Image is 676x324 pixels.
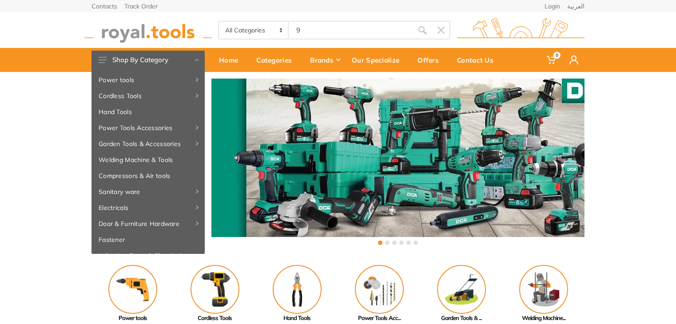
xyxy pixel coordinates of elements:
img: Royal - Garden Tools & Accessories [437,265,486,314]
a: Our Specialize [346,48,411,72]
a: Power Tools Acc... [338,265,420,323]
a: Fastener [91,232,205,248]
a: Electricals [91,200,205,216]
img: Royal - Power Tools Accessories [355,265,404,314]
a: Home [213,48,250,72]
div: Power tools [91,314,174,323]
a: Power tools [91,265,174,323]
a: Categories [250,48,304,72]
div: Garden Tools & ... [420,314,502,323]
a: Track Order [124,3,158,9]
a: Welding Machine & Tools [91,152,205,168]
a: Welding Machine... [502,265,585,323]
img: royal.tools Logo [84,18,212,43]
a: Door & Furniture Hardware [91,216,205,232]
input: Site search [289,21,413,40]
div: Categories [250,51,304,69]
div: Brands [304,51,346,69]
a: Hand Tools [256,265,338,323]
img: Royal - Power tools [108,265,157,314]
img: royal.tools Logo [457,18,585,43]
a: Compressors & Air tools [91,168,205,184]
span: 0 [553,52,561,59]
div: Welding Machine... [502,314,585,323]
div: Our Specialize [346,51,411,69]
a: Power Tools Accessories [91,120,205,136]
a: Garden Tools & ... [420,265,502,323]
img: Royal - Cordless Tools [191,265,239,314]
a: Contacts [91,3,117,9]
select: Category [219,22,289,39]
div: Cordless Tools [174,314,256,323]
a: Garden Tools & Accessories [91,136,205,152]
button: Shop By Category [91,51,205,69]
a: Contact Us [451,48,505,72]
a: Cordless Tools [91,88,205,104]
a: Sanitary ware [91,184,205,200]
img: Royal - Hand Tools [273,265,322,314]
div: Hand Tools [256,314,338,323]
a: Hand Tools [91,104,205,120]
div: Home [213,51,250,69]
div: Power Tools Acc... [338,314,420,323]
img: Royal - Welding Machine & Tools [519,265,568,314]
a: Cordless Tools [174,265,256,323]
div: Offers [411,51,451,69]
a: Power tools [91,72,205,88]
a: العربية [567,3,585,9]
a: Offers [411,48,451,72]
a: Adhesive, Spray & Chemical [91,248,205,264]
div: Contact Us [451,51,505,69]
a: Login [545,3,560,9]
a: 0 [541,48,563,72]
